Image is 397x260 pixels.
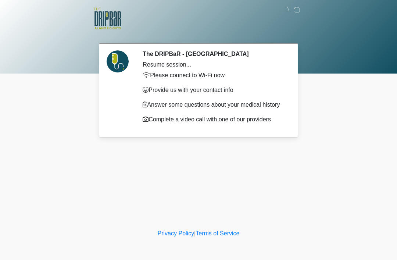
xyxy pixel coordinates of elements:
img: The DRIPBaR - Alamo Heights Logo [94,6,121,32]
p: Complete a video call with one of our providers [143,115,285,124]
a: | [194,230,196,236]
div: Resume session... [143,60,285,69]
a: Terms of Service [196,230,239,236]
p: Provide us with your contact info [143,86,285,95]
img: Agent Avatar [107,50,129,72]
p: Please connect to Wi-Fi now [143,71,285,80]
h2: The DRIPBaR - [GEOGRAPHIC_DATA] [143,50,285,57]
a: Privacy Policy [158,230,194,236]
p: Answer some questions about your medical history [143,100,285,109]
